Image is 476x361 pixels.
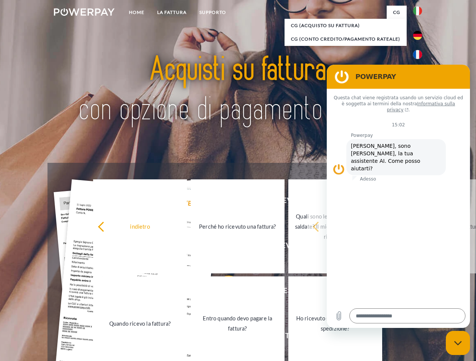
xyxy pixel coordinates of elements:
[312,221,397,231] div: indietro
[387,6,407,19] a: CG
[413,50,422,59] img: fr
[413,31,422,40] img: de
[193,6,233,19] a: Supporto
[285,32,407,46] a: CG (Conto Credito/Pagamento rateale)
[293,313,378,334] div: Ho ricevuto solo una parte della spedizione?
[151,6,193,19] a: LA FATTURA
[72,36,404,144] img: title-powerpay_it.svg
[327,65,470,328] iframe: Finestra di messaggistica
[288,179,382,273] a: Quali sono le fatture non ancora saldate? Il mio pagamento è stato ricevuto?
[285,19,407,32] a: CG (Acquisto su fattura)
[54,8,115,16] img: logo-powerpay-white.svg
[413,6,422,15] img: it
[98,318,182,328] div: Quando ricevo la fattura?
[293,211,378,241] div: Quali sono le fatture non ancora saldate? Il mio pagamento è stato ricevuto?
[195,313,280,334] div: Entro quando devo pagare la fattura?
[195,221,280,231] div: Perché ho ricevuto una fattura?
[122,6,151,19] a: Home
[446,331,470,355] iframe: Pulsante per aprire la finestra di messaggistica, conversazione in corso
[98,221,182,231] div: indietro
